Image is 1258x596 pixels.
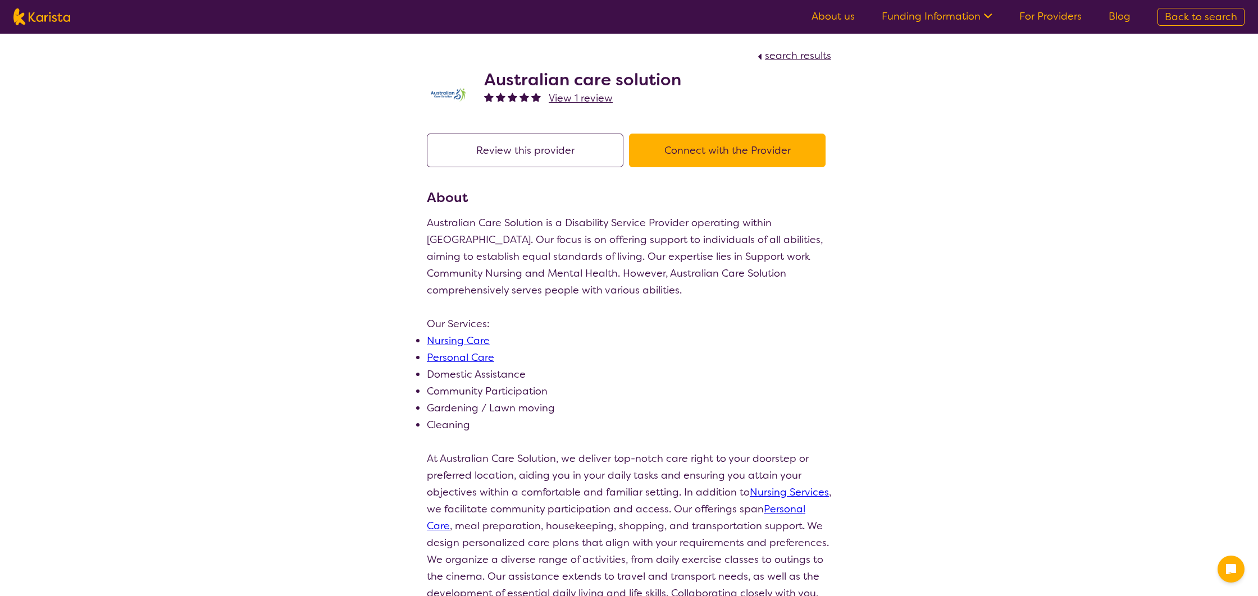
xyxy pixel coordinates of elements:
h2: Australian care solution [484,70,681,90]
button: Review this provider [427,134,623,167]
a: Nursing Services [750,485,829,499]
img: sn5cul34hk3zqr7m6fi3.png [427,79,472,111]
img: fullstar [496,92,505,102]
p: Australian Care Solution is a Disability Service Provider operating within [GEOGRAPHIC_DATA]. Our... [427,214,831,299]
p: Our Services: [427,315,831,332]
li: Cleaning [427,416,831,433]
li: Community Participation [427,383,831,400]
a: View 1 review [549,90,613,107]
span: View 1 review [549,91,613,105]
a: Blog [1109,10,1131,23]
a: Back to search [1157,8,1245,26]
img: Karista logo [13,8,70,25]
a: For Providers [1019,10,1082,23]
span: Back to search [1165,10,1237,24]
img: fullstar [519,92,529,102]
a: search results [755,49,831,62]
img: fullstar [508,92,517,102]
a: About us [812,10,855,23]
a: Nursing Care [427,334,490,347]
a: Personal Care [427,351,494,364]
a: Funding Information [882,10,992,23]
li: Gardening / Lawn moving [427,400,831,416]
span: search results [765,49,831,62]
button: Connect with the Provider [629,134,826,167]
h3: About [427,187,831,208]
li: Domestic Assistance [427,366,831,383]
a: Connect with the Provider [629,144,831,157]
a: Review this provider [427,144,629,157]
img: fullstar [531,92,541,102]
img: fullstar [484,92,494,102]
